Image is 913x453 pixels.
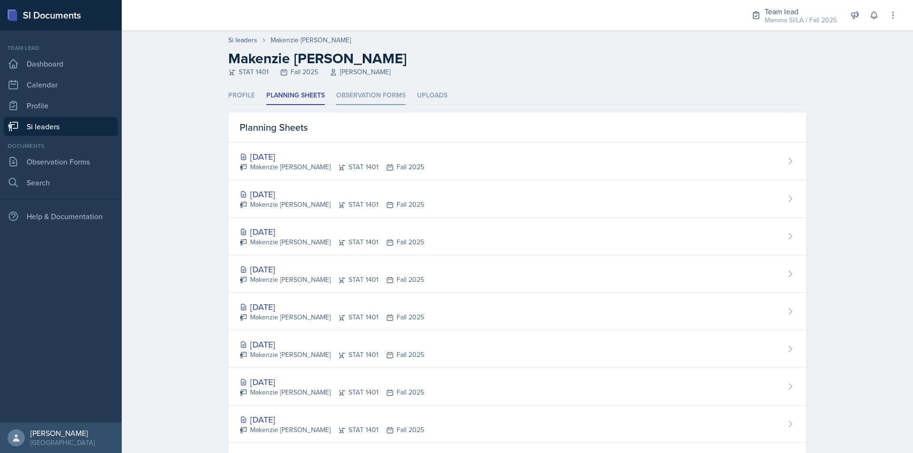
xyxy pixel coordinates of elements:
[240,162,424,172] div: Makenzie [PERSON_NAME] STAT 1401 Fall 2025
[417,87,447,105] li: Uploads
[228,180,806,218] a: [DATE] Makenzie [PERSON_NAME]STAT 1401Fall 2025
[228,330,806,368] a: [DATE] Makenzie [PERSON_NAME]STAT 1401Fall 2025
[240,300,424,313] div: [DATE]
[240,350,424,360] div: Makenzie [PERSON_NAME] STAT 1401 Fall 2025
[240,150,424,163] div: [DATE]
[30,428,95,438] div: [PERSON_NAME]
[240,387,424,397] div: Makenzie [PERSON_NAME] STAT 1401 Fall 2025
[228,113,806,143] div: Planning Sheets
[336,87,406,105] li: Observation Forms
[228,143,806,180] a: [DATE] Makenzie [PERSON_NAME]STAT 1401Fall 2025
[228,35,257,45] a: Si leaders
[228,50,806,67] h2: Makenzie [PERSON_NAME]
[240,376,424,388] div: [DATE]
[240,413,424,426] div: [DATE]
[4,54,118,73] a: Dashboard
[4,142,118,150] div: Documents
[240,312,424,322] div: Makenzie [PERSON_NAME] STAT 1401 Fall 2025
[240,425,424,435] div: Makenzie [PERSON_NAME] STAT 1401 Fall 2025
[4,173,118,192] a: Search
[228,67,806,77] div: STAT 1401 Fall 2025 [PERSON_NAME]
[240,338,424,351] div: [DATE]
[240,225,424,238] div: [DATE]
[4,96,118,115] a: Profile
[266,87,325,105] li: Planning Sheets
[240,275,424,285] div: Makenzie [PERSON_NAME] STAT 1401 Fall 2025
[30,438,95,447] div: [GEOGRAPHIC_DATA]
[765,6,837,17] div: Team lead
[228,255,806,293] a: [DATE] Makenzie [PERSON_NAME]STAT 1401Fall 2025
[271,35,351,45] div: Makenzie [PERSON_NAME]
[240,237,424,247] div: Makenzie [PERSON_NAME] STAT 1401 Fall 2025
[228,405,806,443] a: [DATE] Makenzie [PERSON_NAME]STAT 1401Fall 2025
[4,75,118,94] a: Calendar
[240,188,424,201] div: [DATE]
[240,200,424,210] div: Makenzie [PERSON_NAME] STAT 1401 Fall 2025
[4,117,118,136] a: Si leaders
[4,44,118,52] div: Team lead
[228,293,806,330] a: [DATE] Makenzie [PERSON_NAME]STAT 1401Fall 2025
[228,87,255,105] li: Profile
[4,152,118,171] a: Observation Forms
[765,15,837,25] div: Mamma SI/LA / Fall 2025
[4,207,118,226] div: Help & Documentation
[228,218,806,255] a: [DATE] Makenzie [PERSON_NAME]STAT 1401Fall 2025
[240,263,424,276] div: [DATE]
[228,368,806,405] a: [DATE] Makenzie [PERSON_NAME]STAT 1401Fall 2025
